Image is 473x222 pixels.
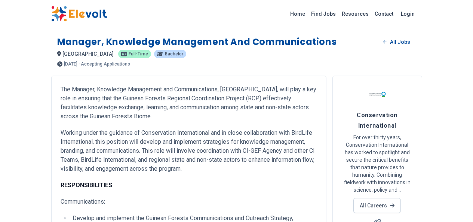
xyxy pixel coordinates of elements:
[61,128,317,173] p: Working under the guidance of Conservation International and in close collaboration with BirdLife...
[372,8,396,20] a: Contact
[61,85,317,121] p: The Manager, Knowledge Management and Communications, [GEOGRAPHIC_DATA], will play a key role in ...
[62,51,114,57] span: [GEOGRAPHIC_DATA]
[342,134,413,194] p: For over thirty years, Conservation International has worked to spotlight and secure the critical...
[357,112,397,129] span: Conservation International
[64,62,77,66] span: [DATE]
[51,6,107,22] img: Elevolt
[57,36,337,48] h1: Manager, Knowledge Management and Communications
[353,198,401,213] a: All Careers
[165,52,183,56] span: Bachelor
[339,8,372,20] a: Resources
[129,52,148,56] span: Full-time
[396,6,419,21] a: Login
[368,85,387,104] img: Conservation International
[287,8,308,20] a: Home
[308,8,339,20] a: Find Jobs
[377,36,416,48] a: All Jobs
[61,182,112,189] strong: RESPONSIBILITIES
[79,62,130,66] p: - Accepting Applications
[61,197,317,206] p: Communications:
